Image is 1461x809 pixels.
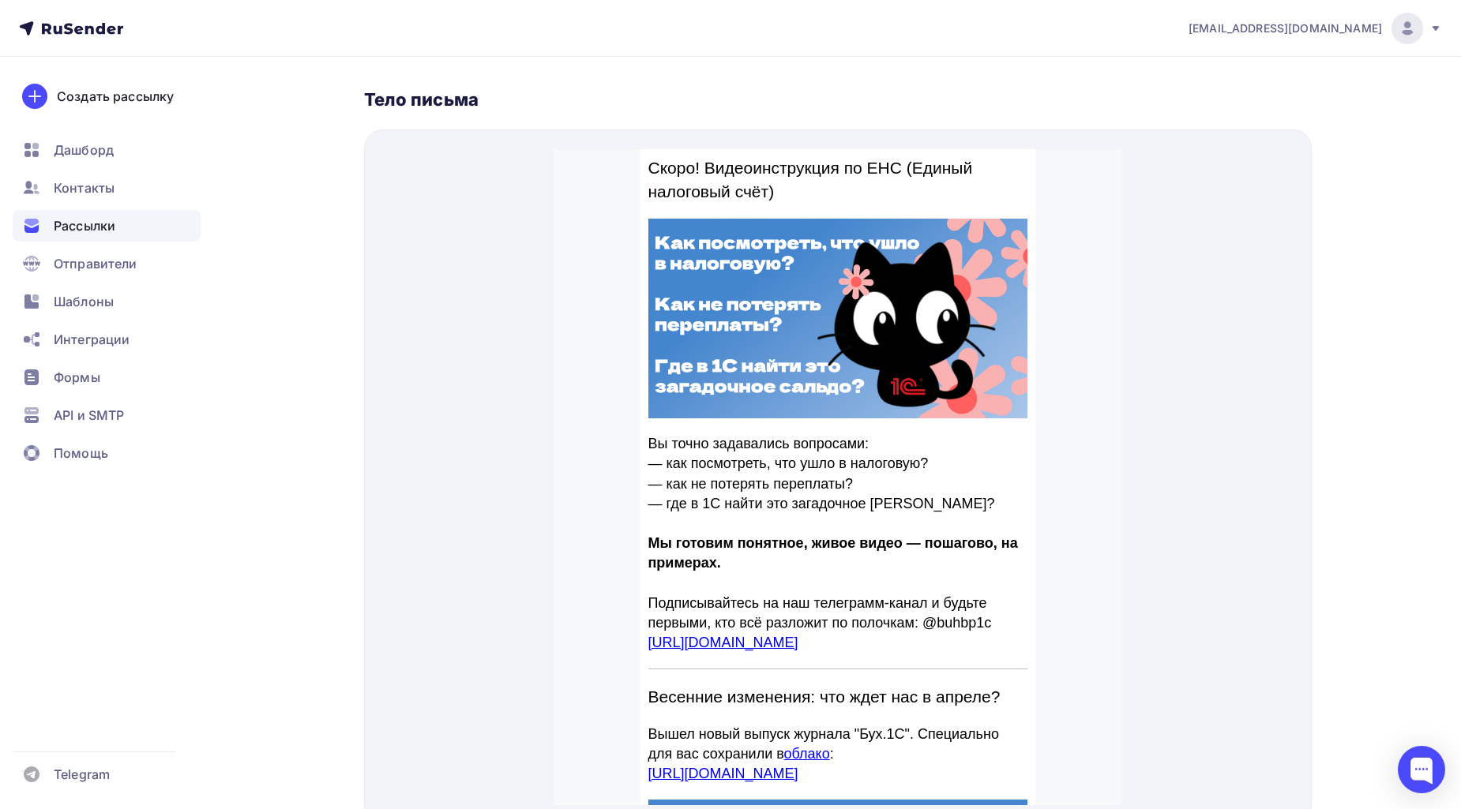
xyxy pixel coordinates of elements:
a: Формы [13,361,201,393]
div: Создать рассылку [57,87,174,106]
a: [EMAIL_ADDRESS][DOMAIN_NAME] [1189,13,1442,44]
a: Отправители [13,248,201,279]
span: Формы [54,368,100,387]
span: [EMAIL_ADDRESS][DOMAIN_NAME] [1189,21,1382,36]
a: [URL][DOMAIN_NAME] [95,485,245,501]
span: Помощь [54,444,108,463]
span: Telegram [54,765,110,784]
strong: Мы готовим понятное, живое видео — пошагово, на примерах. [95,386,464,421]
p: Вышел новый выпуск журнала "Бух.1С". Специально для вас сохранили в : [95,575,474,615]
p: Вы точно задавались вопросами: — как посмотреть, что ушло в налоговую? — как не потерять переплат... [95,285,474,365]
p: Скоро! Видеоинструкция по ЕНС (Единый налоговый счёт) [95,7,474,54]
span: Интеграции [54,330,130,349]
span: Контакты [54,178,115,197]
a: Шаблоны [13,286,201,317]
a: Контакты [13,172,201,204]
span: API и SMTP [54,406,124,425]
span: Шаблоны [54,292,114,311]
a: Рассылки [13,210,201,242]
p: Подписывайтесь на наш телеграмм-канал и будьте первыми, кто всё разложит по полочкам: @buhbp1c [95,425,474,485]
a: облако [231,597,276,612]
a: [URL][DOMAIN_NAME] [95,616,245,632]
span: Рассылки [54,216,115,235]
p: Весенние изменения: что ждет нас в апреле? [95,536,474,559]
span: Дашборд [54,140,114,159]
span: Отправители [54,254,137,273]
div: Тело письма [364,88,1312,110]
a: Дашборд [13,134,201,166]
